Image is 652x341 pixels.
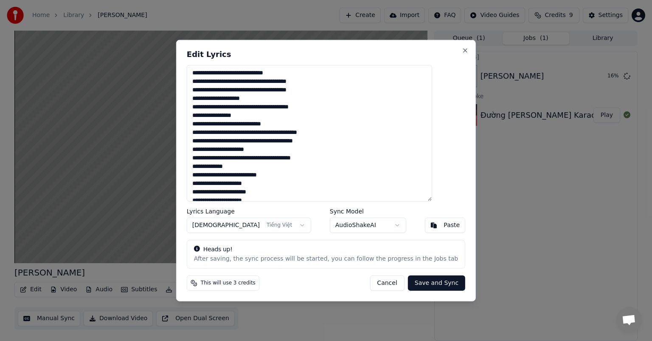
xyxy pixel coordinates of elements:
[187,51,465,58] h2: Edit Lyrics
[194,245,458,253] div: Heads up!
[370,275,404,290] button: Cancel
[187,208,311,214] label: Lyrics Language
[424,217,465,233] button: Paste
[194,254,458,263] div: After saving, the sync process will be started, you can follow the progress in the Jobs tab
[408,275,465,290] button: Save and Sync
[201,279,256,286] span: This will use 3 credits
[330,208,406,214] label: Sync Model
[444,221,460,229] div: Paste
